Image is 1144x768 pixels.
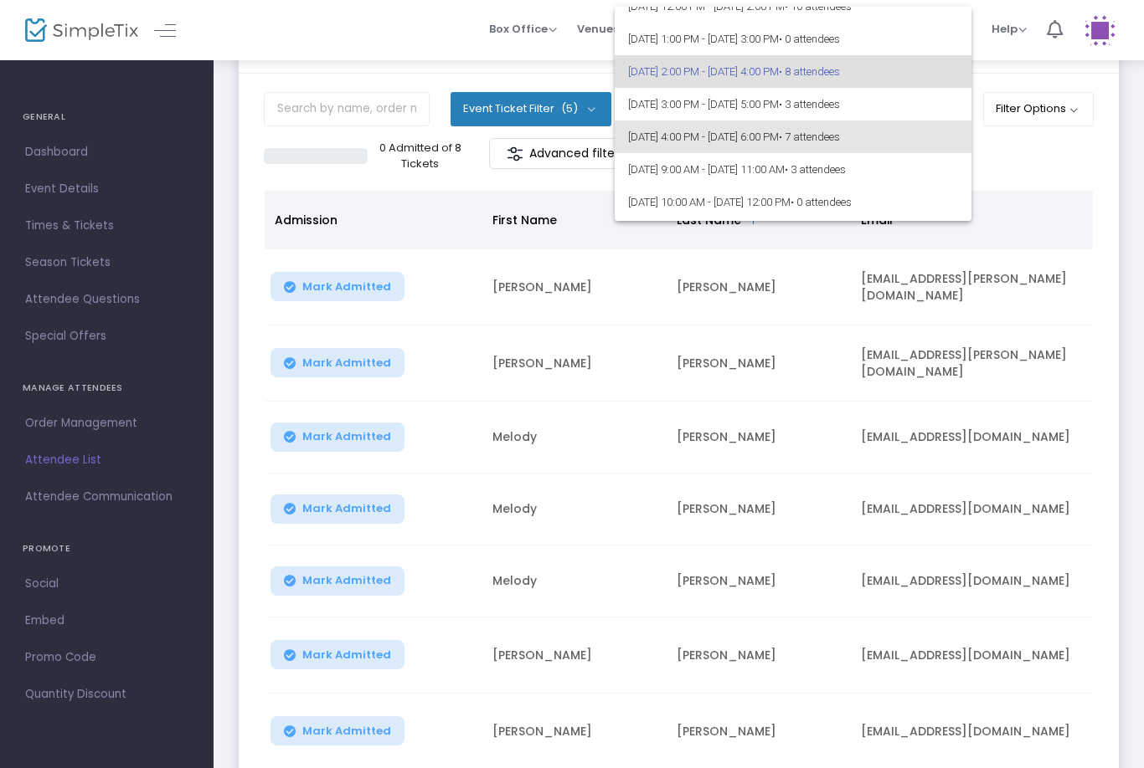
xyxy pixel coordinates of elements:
span: [DATE] 4:00 PM - [DATE] 6:00 PM [628,120,958,153]
span: • 3 attendees [779,98,840,110]
span: • 3 attendees [785,163,846,176]
span: • 8 attendees [779,65,840,78]
span: [DATE] 1:00 PM - [DATE] 3:00 PM [628,23,958,55]
span: [DATE] 2:00 PM - [DATE] 4:00 PM [628,55,958,88]
span: [DATE] 3:00 PM - [DATE] 5:00 PM [628,88,958,120]
span: [DATE] 11:00 AM - [DATE] 1:00 PM [628,218,958,251]
span: • 0 attendees [791,196,852,208]
span: [DATE] 9:00 AM - [DATE] 11:00 AM [628,153,958,186]
span: • 7 attendees [779,131,840,143]
span: • 0 attendees [779,33,840,45]
span: [DATE] 10:00 AM - [DATE] 12:00 PM [628,186,958,218]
